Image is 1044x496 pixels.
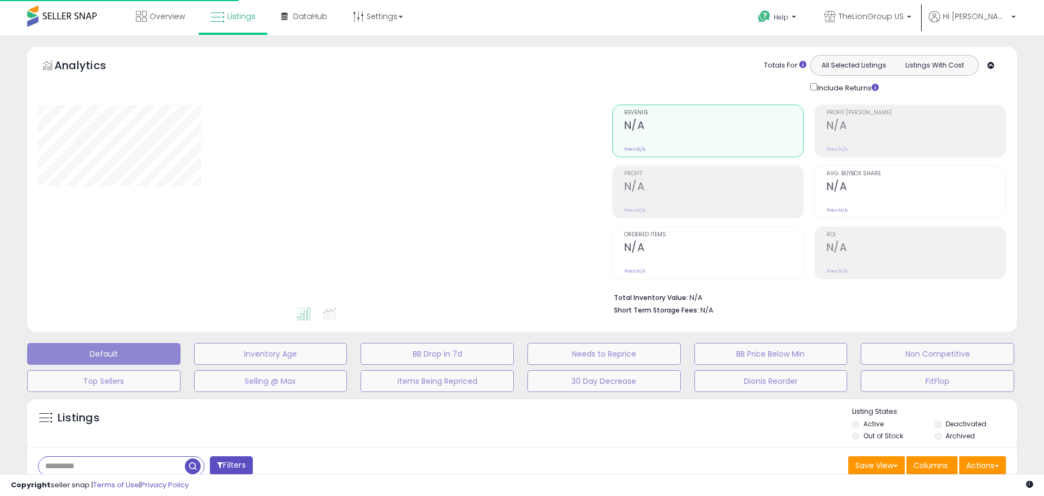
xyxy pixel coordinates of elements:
li: N/A [614,290,998,303]
button: Selling @ Max [194,370,347,392]
small: Prev: N/A [826,146,848,152]
h2: N/A [826,119,1005,134]
small: Prev: N/A [624,268,645,274]
h2: N/A [826,180,1005,195]
a: Hi [PERSON_NAME] [929,11,1016,35]
button: Default [27,343,181,365]
button: Top Sellers [27,370,181,392]
span: Avg. Buybox Share [826,171,1005,177]
div: Include Returns [802,81,892,94]
button: Needs to Reprice [527,343,681,365]
b: Short Term Storage Fees: [614,305,699,315]
button: BB Drop in 7d [361,343,514,365]
a: Help [749,2,807,35]
span: Ordered Items [624,232,803,238]
div: Totals For [764,60,806,71]
button: Items Being Repriced [361,370,514,392]
span: Listings [227,11,256,22]
small: Prev: N/A [826,268,848,274]
small: Prev: N/A [624,207,645,213]
b: Total Inventory Value: [614,293,688,302]
span: Revenue [624,110,803,116]
h2: N/A [624,241,803,256]
i: Get Help [757,10,771,23]
strong: Copyright [11,480,51,490]
span: DataHub [293,11,327,22]
h5: Analytics [54,58,127,76]
span: ROI [826,232,1005,238]
h2: N/A [624,180,803,195]
span: Help [774,13,788,22]
button: Non Competitive [861,343,1014,365]
span: Profit [624,171,803,177]
button: Listings With Cost [894,58,975,72]
button: All Selected Listings [813,58,894,72]
div: seller snap | | [11,480,189,491]
button: FitFlop [861,370,1014,392]
small: Prev: N/A [826,207,848,213]
h2: N/A [624,119,803,134]
span: Hi [PERSON_NAME] [943,11,1008,22]
small: Prev: N/A [624,146,645,152]
button: BB Price Below Min [694,343,848,365]
span: N/A [700,305,713,315]
span: TheLionGroup US [838,11,904,22]
h2: N/A [826,241,1005,256]
span: Profit [PERSON_NAME] [826,110,1005,116]
button: Inventory Age [194,343,347,365]
button: 30 Day Decrease [527,370,681,392]
span: Overview [150,11,185,22]
button: Dionis Reorder [694,370,848,392]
